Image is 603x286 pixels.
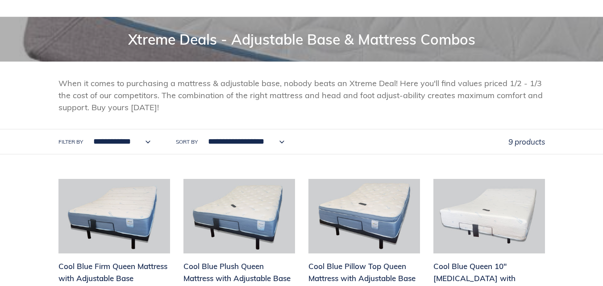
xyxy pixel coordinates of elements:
[58,77,545,113] p: When it comes to purchasing a mattress & adjustable base, nobody beats an Xtreme Deal! Here you'l...
[176,138,198,146] label: Sort by
[128,30,475,48] span: Xtreme Deals - Adjustable Base & Mattress Combos
[58,138,83,146] label: Filter by
[508,137,545,146] span: 9 products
